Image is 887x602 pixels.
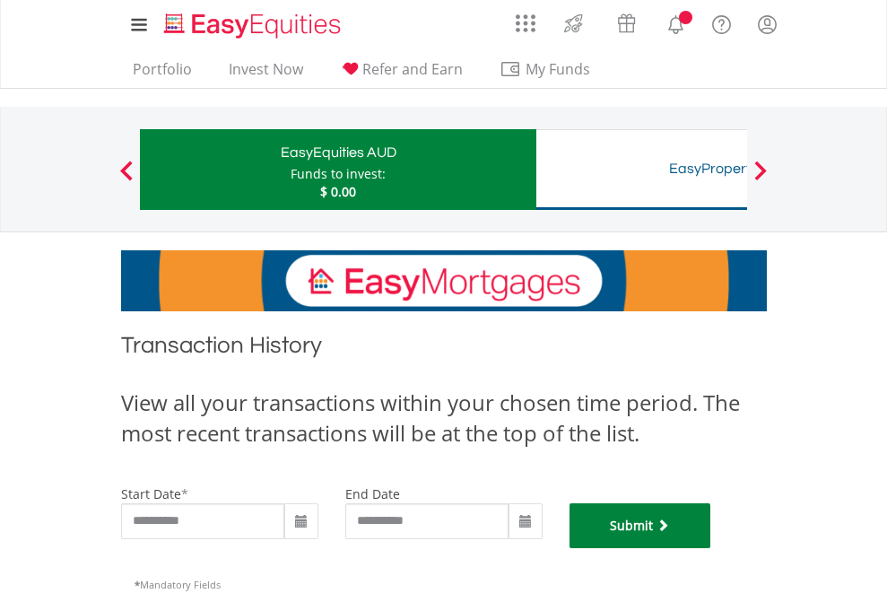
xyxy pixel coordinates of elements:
div: View all your transactions within your chosen time period. The most recent transactions will be a... [121,388,767,449]
a: Portfolio [126,60,199,88]
a: Notifications [653,4,699,40]
div: Funds to invest: [291,165,386,183]
button: Submit [570,503,711,548]
img: vouchers-v2.svg [612,9,641,38]
a: AppsGrid [504,4,547,33]
label: start date [121,485,181,502]
a: Home page [157,4,348,40]
a: Refer and Earn [333,60,470,88]
a: Invest Now [222,60,310,88]
span: Mandatory Fields [135,578,221,591]
h1: Transaction History [121,329,767,370]
button: Next [743,170,778,188]
span: Refer and Earn [362,59,463,79]
a: FAQ's and Support [699,4,744,40]
img: EasyMortage Promotion Banner [121,250,767,311]
img: EasyEquities_Logo.png [161,11,348,40]
button: Previous [109,170,144,188]
label: end date [345,485,400,502]
a: My Profile [744,4,790,44]
img: thrive-v2.svg [559,9,588,38]
div: EasyEquities AUD [151,140,526,165]
span: My Funds [500,57,617,81]
img: grid-menu-icon.svg [516,13,535,33]
span: $ 0.00 [320,183,356,200]
a: Vouchers [600,4,653,38]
